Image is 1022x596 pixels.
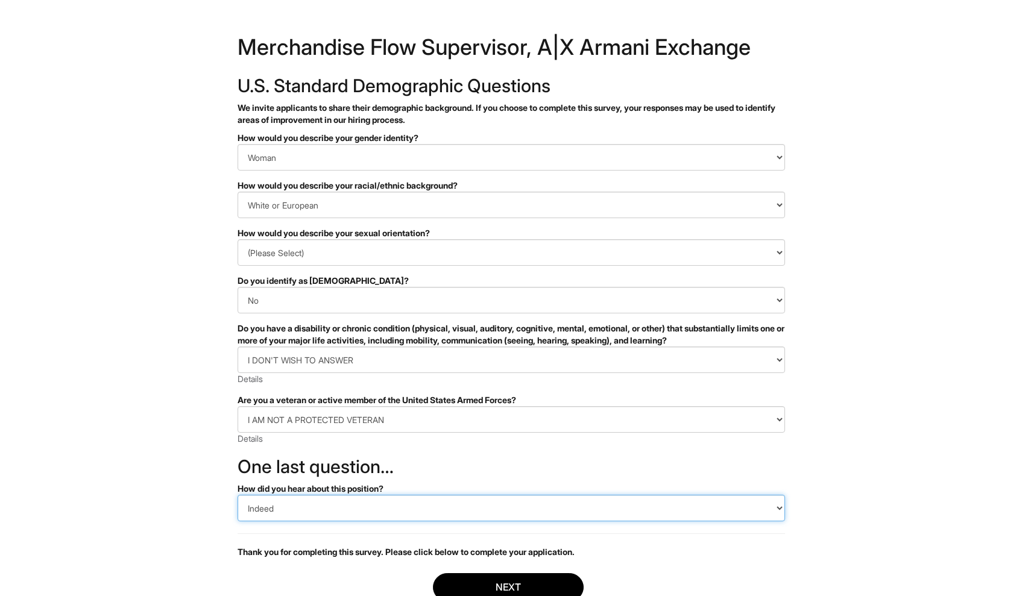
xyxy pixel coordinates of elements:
[238,495,785,521] select: How did you hear about this position?
[238,457,785,477] h2: One last question…
[238,287,785,313] select: Do you identify as transgender?
[238,433,263,444] a: Details
[238,76,785,96] h2: U.S. Standard Demographic Questions
[238,239,785,266] select: How would you describe your sexual orientation?
[238,192,785,218] select: How would you describe your racial/ethnic background?
[238,374,263,384] a: Details
[238,227,785,239] div: How would you describe your sexual orientation?
[238,347,785,373] select: Do you have a disability or chronic condition (physical, visual, auditory, cognitive, mental, emo...
[238,132,785,144] div: How would you describe your gender identity?
[238,144,785,171] select: How would you describe your gender identity?
[238,322,785,347] div: Do you have a disability or chronic condition (physical, visual, auditory, cognitive, mental, emo...
[238,546,785,558] p: Thank you for completing this survey. Please click below to complete your application.
[238,483,785,495] div: How did you hear about this position?
[238,36,785,64] h1: Merchandise Flow Supervisor, A|X Armani Exchange
[238,275,785,287] div: Do you identify as [DEMOGRAPHIC_DATA]?
[238,180,785,192] div: How would you describe your racial/ethnic background?
[238,394,785,406] div: Are you a veteran or active member of the United States Armed Forces?
[238,102,785,126] p: We invite applicants to share their demographic background. If you choose to complete this survey...
[238,406,785,433] select: Are you a veteran or active member of the United States Armed Forces?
